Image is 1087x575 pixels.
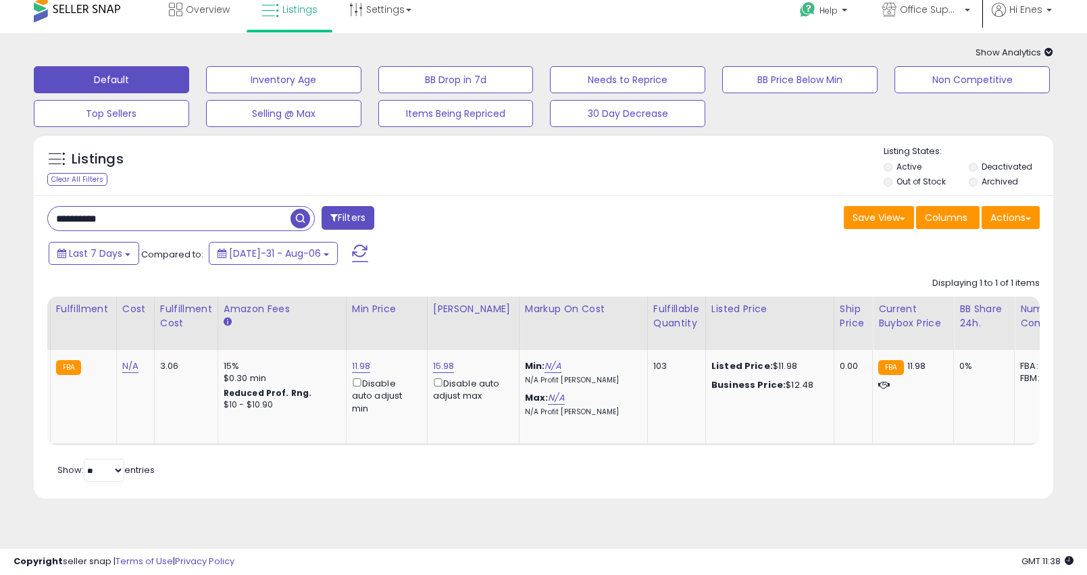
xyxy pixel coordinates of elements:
small: FBA [56,360,81,375]
span: Hi Enes [1009,3,1042,16]
a: Terms of Use [116,555,173,568]
span: Show: entries [57,464,155,476]
span: [DATE]-31 - Aug-06 [229,247,321,260]
a: Privacy Policy [175,555,234,568]
button: Items Being Repriced [378,100,534,127]
button: Actions [982,206,1040,229]
label: Active [896,161,921,172]
div: Cost [122,302,149,316]
span: Office Suppliers [900,3,961,16]
b: Business Price: [711,378,786,391]
label: Archived [982,176,1018,187]
button: Columns [916,206,980,229]
div: BB Share 24h. [959,302,1009,330]
button: Selling @ Max [206,100,361,127]
button: Save View [844,206,914,229]
a: N/A [545,359,561,373]
div: Disable auto adjust min [352,376,417,415]
strong: Copyright [14,555,63,568]
p: N/A Profit [PERSON_NAME] [525,376,637,385]
button: [DATE]-31 - Aug-06 [209,242,338,265]
div: Fulfillable Quantity [653,302,700,330]
small: Amazon Fees. [224,316,232,328]
span: 11.98 [907,359,926,372]
div: Fulfillment [56,302,111,316]
button: Top Sellers [34,100,189,127]
i: Get Help [799,1,816,18]
span: Compared to: [141,248,203,261]
button: Needs to Reprice [550,66,705,93]
a: Hi Enes [992,3,1052,33]
label: Out of Stock [896,176,946,187]
div: Markup on Cost [525,302,642,316]
div: Displaying 1 to 1 of 1 items [932,277,1040,290]
div: [PERSON_NAME] [433,302,513,316]
a: 11.98 [352,359,371,373]
button: Last 7 Days [49,242,139,265]
span: Columns [925,211,967,224]
p: Listing States: [884,145,1053,158]
div: $10 - $10.90 [224,399,336,411]
span: Overview [186,3,230,16]
b: Min: [525,359,545,372]
p: N/A Profit [PERSON_NAME] [525,407,637,417]
span: Listings [282,3,318,16]
div: Num of Comp. [1020,302,1069,330]
button: 30 Day Decrease [550,100,705,127]
div: Disable auto adjust max [433,376,509,402]
b: Reduced Prof. Rng. [224,387,312,399]
b: Listed Price: [711,359,773,372]
span: Help [819,5,838,16]
button: BB Drop in 7d [378,66,534,93]
span: Show Analytics [976,46,1053,59]
th: The percentage added to the cost of goods (COGS) that forms the calculator for Min & Max prices. [519,297,647,350]
button: Default [34,66,189,93]
small: FBA [878,360,903,375]
div: Ship Price [840,302,867,330]
button: Non Competitive [894,66,1050,93]
div: Amazon Fees [224,302,340,316]
div: 0% [959,360,1004,372]
span: 2025-08-14 11:38 GMT [1021,555,1073,568]
a: N/A [548,391,564,405]
div: 103 [653,360,695,372]
div: 15% [224,360,336,372]
div: Clear All Filters [47,173,107,186]
div: 0.00 [840,360,862,372]
label: Deactivated [982,161,1032,172]
div: Fulfillment Cost [160,302,212,330]
b: Max: [525,391,549,404]
button: Filters [322,206,374,230]
div: FBM: 13 [1020,372,1065,384]
div: $12.48 [711,379,824,391]
div: $11.98 [711,360,824,372]
div: $0.30 min [224,372,336,384]
div: FBA: 6 [1020,360,1065,372]
div: Min Price [352,302,422,316]
button: BB Price Below Min [722,66,878,93]
h5: Listings [72,150,124,169]
div: seller snap | | [14,555,234,568]
div: Current Buybox Price [878,302,948,330]
span: Last 7 Days [69,247,122,260]
div: 3.06 [160,360,207,372]
div: Listed Price [711,302,828,316]
button: Inventory Age [206,66,361,93]
a: 15.98 [433,359,455,373]
a: N/A [122,359,138,373]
